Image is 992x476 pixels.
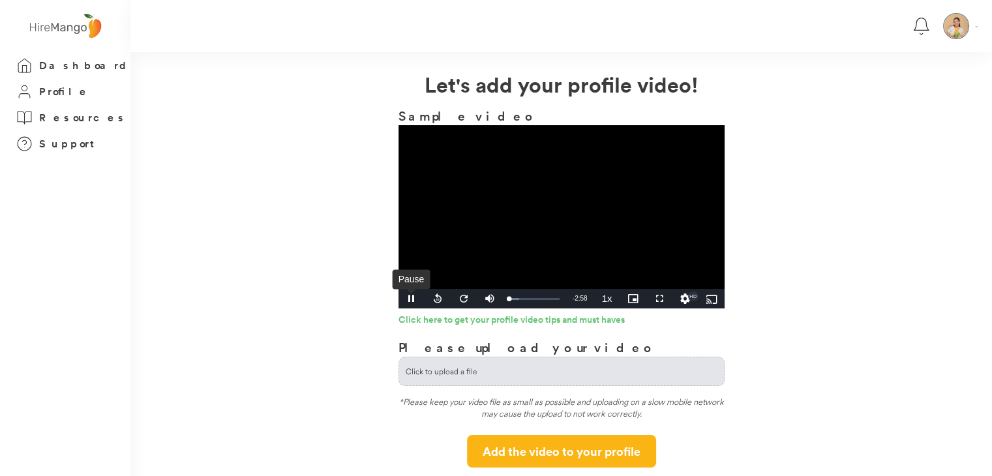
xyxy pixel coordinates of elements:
[575,295,587,302] span: 2:58
[944,14,969,38] img: PBS%20Hana%20Bless-06700-copy.jpg.png
[509,298,560,300] div: Progress Bar
[39,57,130,74] h3: Dashboard
[398,125,725,308] div: Video Player
[130,68,992,100] h2: Let's add your profile video!
[975,26,978,27] img: Vector
[39,83,90,100] h3: Profile
[573,295,575,302] span: -
[672,289,699,308] div: Quality Levels
[467,435,656,468] button: Add the video to your profile
[39,110,127,126] h3: Resources
[398,315,725,328] a: Click here to get your profile video tips and must haves
[398,396,725,425] div: *Please keep your video file as small as possible and uploading on a slow mobile network may caus...
[398,338,656,357] h3: Please upload your video
[398,106,725,125] h3: Sample video
[25,11,105,42] img: logo%20-%20hiremango%20gray.png
[39,136,100,152] h3: Support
